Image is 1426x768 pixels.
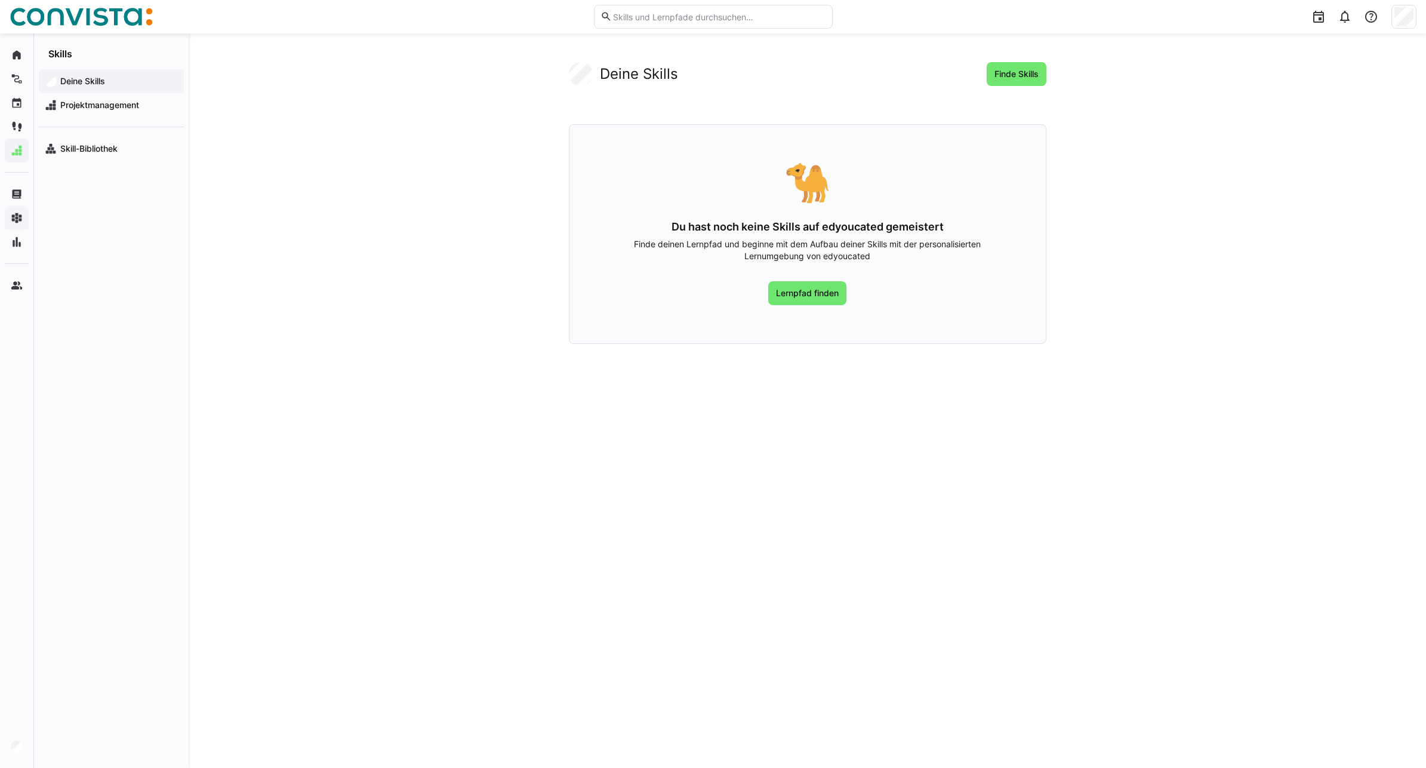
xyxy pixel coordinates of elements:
h3: Du hast noch keine Skills auf edyoucated gemeistert [608,220,1008,234]
div: 🐪 [608,163,1008,201]
h2: Deine Skills [600,65,678,83]
a: Lernpfad finden [768,281,846,305]
input: Skills und Lernpfade durchsuchen… [612,11,826,22]
span: Lernpfad finden [774,287,840,299]
p: Finde deinen Lernpfad und beginne mit dem Aufbau deiner Skills mit der personalisierten Lernumgeb... [608,238,1008,262]
button: Finde Skills [987,62,1046,86]
span: Finde Skills [993,68,1040,80]
span: Projektmanagement [58,99,178,111]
